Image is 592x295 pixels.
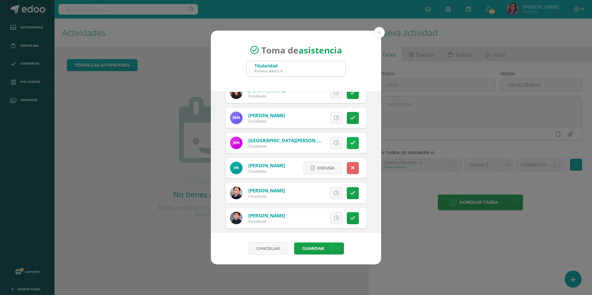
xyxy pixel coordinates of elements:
strong: asistencia [298,44,342,56]
div: Primero Básico 'A' [255,69,283,73]
input: Busca un grado o sección aquí... [247,61,345,76]
a: [PERSON_NAME] [248,187,285,194]
a: [PERSON_NAME] [248,112,285,118]
img: 104db83de8e1b5a7546b7db398892979.png [230,137,242,149]
img: 7f24fb824db366aee098738affb32e9e.png [230,212,242,224]
div: Estudiante [248,169,285,174]
div: Estudiante [248,118,285,124]
img: b745e43b6c8185811a9c55ba6af002b5.png [230,112,242,124]
img: dd6efdadffafed05ff961e537870d0e5.png [230,187,242,199]
a: [PERSON_NAME] [248,212,285,219]
img: 5aa22d3c7163bbf15cc66dbb0bc7ec1a.png [230,87,242,99]
button: Close (Esc) [374,27,385,38]
img: d19bcbe94cd827134653d42356a31e2a.png [230,162,242,174]
div: Estudiante [248,194,285,199]
a: Cancelar [248,242,288,254]
div: Estudiante [248,143,323,149]
a: [GEOGRAPHIC_DATA][PERSON_NAME] [248,137,333,143]
button: Guardar [294,242,332,254]
div: Titularidad [255,63,283,69]
div: Estudiante [248,93,285,99]
div: Estudiante [248,219,285,224]
span: Excusa [317,162,334,174]
span: Toma de [261,44,342,56]
a: Excusa [303,162,342,174]
a: [PERSON_NAME] [248,162,285,169]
